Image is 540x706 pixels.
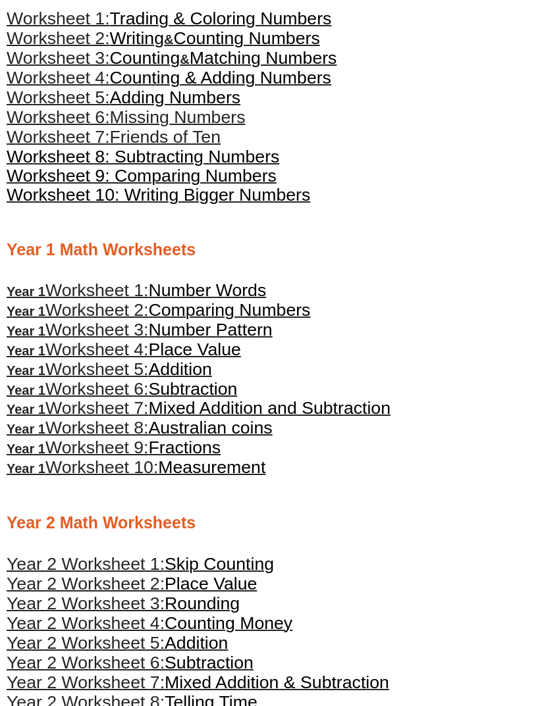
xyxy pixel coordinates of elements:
span: Year 2 Worksheet 1: [7,554,165,574]
a: Worksheet 10: Writing Bigger Numbers [7,189,310,203]
span: Year 2 Worksheet 3: [7,593,165,613]
span: Skip Counting [165,554,274,574]
span: Fractions [149,438,221,457]
span: Worksheet 3: [45,320,149,340]
span: Subtraction [165,653,254,672]
span: Number Words [149,280,267,300]
a: Year 1Worksheet 4:Place Value [7,343,241,358]
span: Worksheet 7: [45,398,149,418]
a: Worksheet 8: Subtracting Numbers [7,151,279,165]
span: Worksheet 6: [7,107,110,127]
span: Year 2 Worksheet 7: [7,672,165,692]
span: Worksheet 10: [45,457,158,477]
span: Missing Numbers [110,107,246,127]
span: Matching Numbers [190,48,337,68]
a: Worksheet 9: Comparing Numbers [7,170,277,184]
span: Worksheet 9: [45,438,149,457]
span: Worksheet 5: [7,88,110,107]
a: Year 2 Worksheet 4:Counting Money [7,617,292,632]
span: Counting [110,48,180,68]
span: Worksheet 6: [45,379,149,399]
a: Year 1Worksheet 10:Measurement [7,461,265,476]
span: Worksheet 1: [7,9,110,28]
a: Worksheet 1:Trading & Coloring Numbers [7,13,331,27]
a: Year 2 Worksheet 5:Addition [7,637,228,651]
span: Worksheet 4: [7,68,110,88]
span: Counting Money [165,613,292,633]
span: Counting Numbers [173,28,319,48]
a: Year 2 Worksheet 6:Subtraction [7,657,254,671]
a: Year 1Worksheet 7:Mixed Addition and Subtraction [7,402,391,416]
span: Subtraction [149,379,238,399]
a: Worksheet 7:Friends of Ten [7,131,221,145]
a: Year 2 Worksheet 1:Skip Counting [7,558,274,572]
span: Measurement [158,457,265,477]
iframe: Chat Widget [314,557,540,706]
a: Worksheet 6:Missing Numbers [7,111,245,126]
a: Year 1Worksheet 3:Number Pattern [7,324,273,338]
a: Year 1Worksheet 1:Number Words [7,284,266,299]
span: Mixed Addition & Subtraction [165,672,389,692]
a: Year 2 Worksheet 2:Place Value [7,578,257,592]
span: Worksheet 8: Subtracting Numbers [7,147,279,166]
span: Comparing Numbers [149,300,311,320]
span: Counting & Adding Numbers [110,68,331,88]
span: Writing [110,28,164,48]
span: Worksheet 4: [45,340,149,359]
span: Australian coins [149,418,273,438]
span: Addition [165,633,228,653]
a: Year 1Worksheet 8:Australian coins [7,422,273,436]
a: Worksheet 2:Writing&Counting Numbers [7,32,320,47]
span: Worksheet 5: [45,359,149,379]
a: Year 1Worksheet 9:Fractions [7,441,221,456]
span: Rounding [165,593,240,613]
a: Year 1Worksheet 2:Comparing Numbers [7,304,310,318]
h2: Year 1 Math Worksheets [7,239,533,261]
a: Worksheet 4:Counting & Adding Numbers [7,72,331,86]
span: Worksheet 2: [45,300,149,320]
span: Trading & Coloring Numbers [110,9,332,28]
a: Year 1Worksheet 6:Subtraction [7,383,237,397]
span: Worksheet 1: [45,280,149,300]
span: Worksheet 10: Writing Bigger Numbers [7,185,310,205]
span: Year 2 Worksheet 5: [7,633,165,653]
a: Year 2 Worksheet 3:Rounding [7,597,240,612]
span: Worksheet 9: Comparing Numbers [7,166,277,186]
span: Worksheet 3: [7,48,110,68]
span: Year 2 Worksheet 4: [7,613,165,633]
span: Worksheet 8: [45,418,149,438]
a: Worksheet 5:Adding Numbers [7,91,240,106]
span: Worksheet 2: [7,28,110,48]
a: Year 2 Worksheet 7:Mixed Addition & Subtraction [7,676,389,691]
a: Worksheet 3:Counting&Matching Numbers [7,52,337,66]
span: Mixed Addition and Subtraction [149,398,391,418]
span: Addition [149,359,212,379]
span: Year 2 Worksheet 6: [7,653,165,672]
span: Friends of Ten [110,127,221,147]
span: Place Value [165,574,257,593]
span: Worksheet 7: [7,127,110,147]
span: Adding Numbers [110,88,241,107]
span: Year 2 Worksheet 2: [7,574,165,593]
span: Number Pattern [149,320,273,340]
a: Year 1Worksheet 5:Addition [7,363,212,378]
h2: Year 2 Math Worksheets [7,512,533,534]
span: Place Value [149,340,241,359]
